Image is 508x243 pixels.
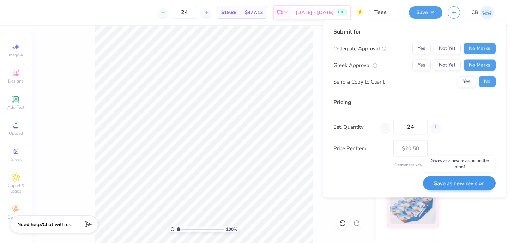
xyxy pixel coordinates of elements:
div: Submit for [333,28,496,36]
button: Yes [458,76,476,87]
span: Chat with us. [43,221,72,228]
input: Untitled Design [369,5,404,19]
span: 100 % [226,226,237,232]
img: Standard [390,189,436,224]
button: No Marks [464,43,496,54]
span: FREE [338,10,345,15]
span: Greek [11,157,22,162]
span: Designs [8,78,24,84]
a: CB [471,6,494,19]
button: No Marks [464,60,496,71]
span: [DATE] - [DATE] [296,9,334,16]
div: Saves as a new revision on the proof [424,156,495,172]
span: CB [471,8,478,17]
span: $19.88 [221,9,236,16]
div: Greek Approval [333,61,377,69]
button: Yes [412,60,431,71]
div: Pricing [333,98,496,107]
label: Price Per Item [333,144,388,152]
button: Save [409,6,442,19]
span: Image AI [8,52,24,58]
label: Est. Quantity [333,123,375,131]
div: Send a Copy to Client [333,78,385,86]
div: Customers will see this price on HQ. [333,162,496,168]
img: Caroline Beach [480,6,494,19]
input: – – [393,119,428,135]
button: Yes [412,43,431,54]
button: Not Yet [434,43,461,54]
button: Save as new revision [423,176,496,190]
span: Upload [9,130,23,136]
button: No [479,76,496,87]
input: – – [171,6,198,19]
span: Clipart & logos [4,183,28,194]
div: Collegiate Approval [333,44,387,53]
span: Add Text [7,104,24,110]
span: Decorate [7,214,24,220]
button: Not Yet [434,60,461,71]
strong: Need help? [17,221,43,228]
span: $477.12 [245,9,263,16]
